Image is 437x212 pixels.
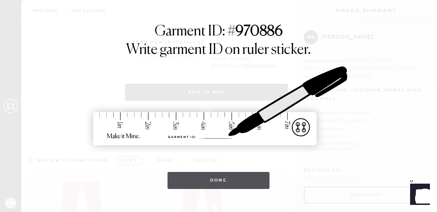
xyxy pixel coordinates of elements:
[155,23,283,41] h1: Garment ID: #
[235,24,283,39] strong: 970886
[86,48,351,165] img: ruler-sticker-sharpie.svg
[168,172,270,189] button: Done
[126,41,311,58] h1: Write garment ID on ruler sticker.
[403,180,434,211] iframe: Front Chat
